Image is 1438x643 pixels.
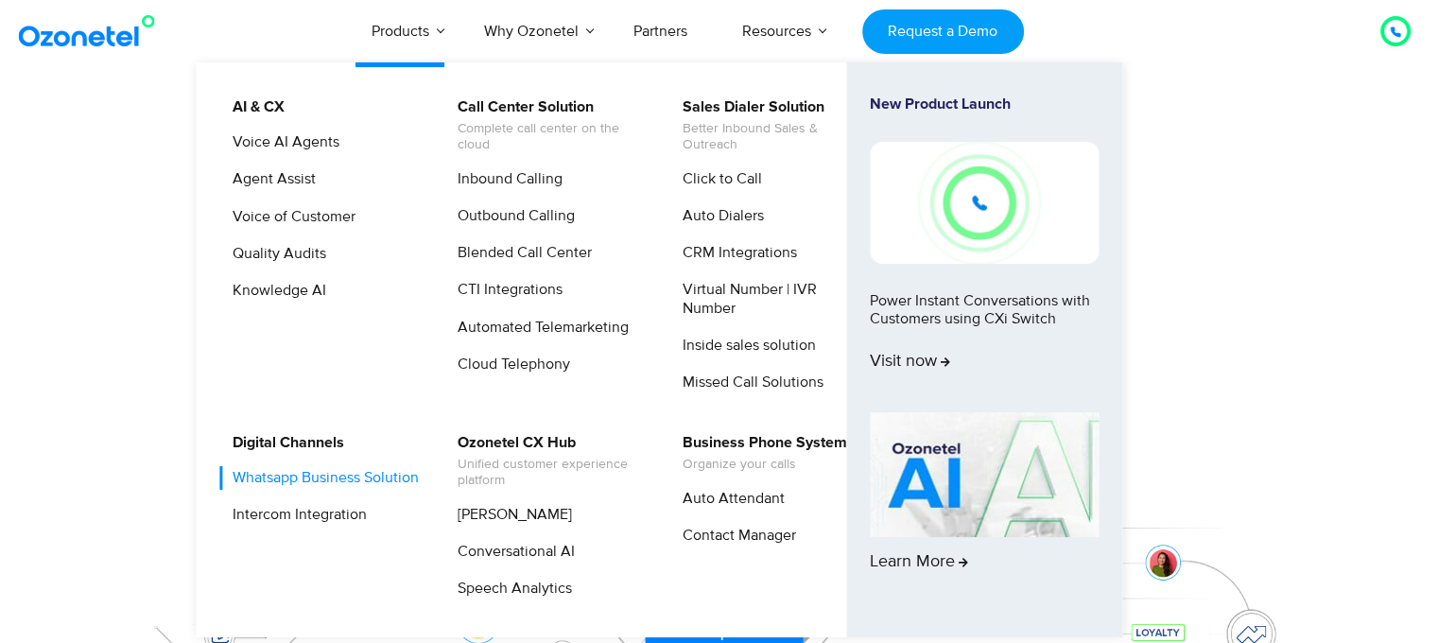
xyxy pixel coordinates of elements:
[220,167,319,191] a: Agent Assist
[445,503,575,527] a: [PERSON_NAME]
[445,96,647,156] a: Call Center SolutionComplete call center on the cloud
[445,204,578,228] a: Outbound Calling
[870,352,950,373] span: Visit now
[870,552,968,573] span: Learn More
[445,431,647,492] a: Ozonetel CX HubUnified customer experience platform
[458,457,644,489] span: Unified customer experience platform
[220,242,329,266] a: Quality Audits
[445,278,565,302] a: CTI Integrations
[129,169,1310,260] div: Customer Experiences
[683,457,847,473] span: Organize your calls
[670,431,850,476] a: Business Phone SystemOrganize your calls
[870,412,1099,537] img: AI
[670,524,799,547] a: Contact Manager
[870,412,1099,605] a: Learn More
[220,431,347,455] a: Digital Channels
[129,120,1310,181] div: Orchestrate Intelligent
[670,278,872,320] a: Virtual Number | IVR Number
[445,353,573,376] a: Cloud Telephony
[670,167,765,191] a: Click to Call
[670,241,800,265] a: CRM Integrations
[445,167,565,191] a: Inbound Calling
[458,121,644,153] span: Complete call center on the cloud
[683,121,869,153] span: Better Inbound Sales & Outreach
[220,503,370,527] a: Intercom Integration
[670,371,826,394] a: Missed Call Solutions
[670,487,788,511] a: Auto Attendant
[670,204,767,228] a: Auto Dialers
[129,261,1310,282] div: Turn every conversation into a growth engine for your enterprise.
[862,9,1024,54] a: Request a Demo
[670,96,872,156] a: Sales Dialer SolutionBetter Inbound Sales & Outreach
[445,577,575,600] a: Speech Analytics
[220,96,287,119] a: AI & CX
[870,142,1099,263] img: New-Project-17.png
[870,96,1099,405] a: New Product LaunchPower Instant Conversations with Customers using CXi SwitchVisit now
[445,316,632,339] a: Automated Telemarketing
[220,205,358,229] a: Voice of Customer
[445,241,595,265] a: Blended Call Center
[670,334,819,357] a: Inside sales solution
[220,466,422,490] a: Whatsapp Business Solution
[220,130,342,154] a: Voice AI Agents
[220,279,329,303] a: Knowledge AI
[445,540,578,564] a: Conversational AI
